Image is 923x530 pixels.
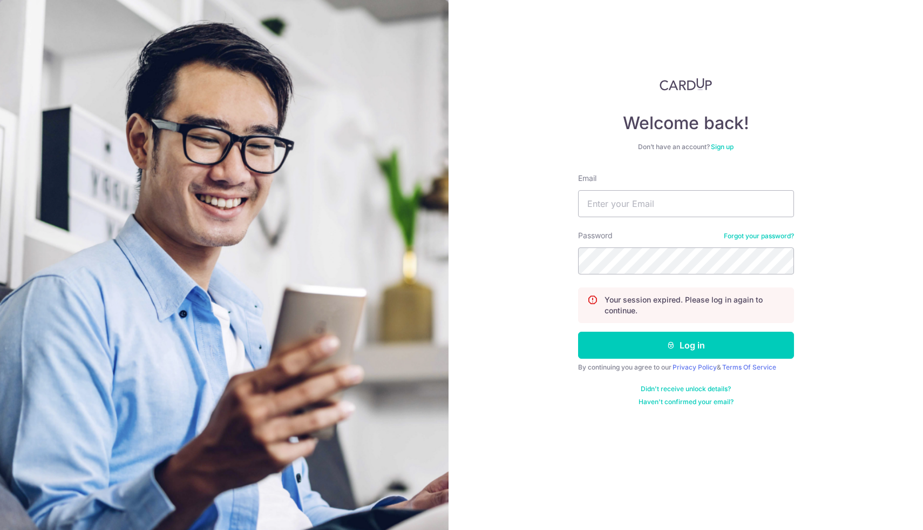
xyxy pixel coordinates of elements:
[673,363,717,371] a: Privacy Policy
[578,143,794,151] div: Don’t have an account?
[578,230,613,241] label: Password
[578,112,794,134] h4: Welcome back!
[660,78,712,91] img: CardUp Logo
[641,385,731,393] a: Didn't receive unlock details?
[722,363,776,371] a: Terms Of Service
[578,190,794,217] input: Enter your Email
[639,398,734,406] a: Haven't confirmed your email?
[724,232,794,240] a: Forgot your password?
[605,294,785,316] p: Your session expired. Please log in again to continue.
[711,143,734,151] a: Sign up
[578,363,794,372] div: By continuing you agree to our &
[578,332,794,359] button: Log in
[578,173,596,184] label: Email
